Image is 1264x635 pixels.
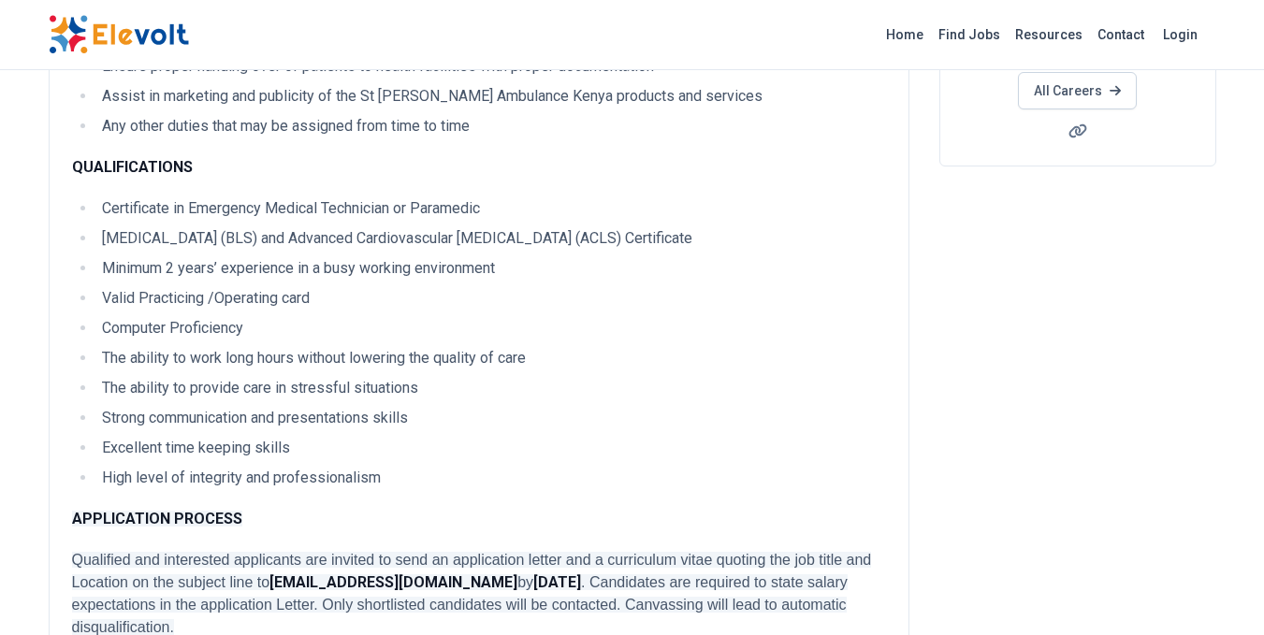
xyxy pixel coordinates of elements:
li: Any other duties that may be assigned from time to time [96,115,886,137]
li: Certificate in Emergency Medical Technician or Paramedic [96,197,886,220]
li: The ability to provide care in stressful situations [96,377,886,399]
span: Qualified and interested applicants are invited to send an application letter and a curriculum vi... [72,552,872,635]
strong: APPLICATION PROCESS [72,510,242,527]
strong: [EMAIL_ADDRESS][DOMAIN_NAME] [269,573,517,591]
li: Valid Practicing /Operating card [96,287,886,310]
strong: QUALIFICATIONS [72,158,193,176]
a: Home [879,20,931,50]
iframe: Chat Widget [1170,545,1264,635]
li: [MEDICAL_DATA] (BLS) and Advanced Cardiovascular [MEDICAL_DATA] (ACLS) Certificate [96,227,886,250]
li: Computer Proficiency [96,317,886,339]
li: High level of integrity and professionalism [96,467,886,489]
a: Resources [1008,20,1090,50]
li: Assist in marketing and publicity of the St [PERSON_NAME] Ambulance Kenya products and services [96,85,886,108]
img: Elevolt [49,15,189,54]
li: Minimum 2 years’ experience in a busy working environment [96,257,886,280]
li: Strong communication and presentations skills [96,407,886,429]
li: Excellent time keeping skills [96,437,886,459]
strong: [DATE] [533,573,581,591]
a: Contact [1090,20,1152,50]
a: Find Jobs [931,20,1008,50]
a: All Careers [1018,72,1137,109]
a: Login [1152,16,1209,53]
li: The ability to work long hours without lowering the quality of care [96,347,886,369]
